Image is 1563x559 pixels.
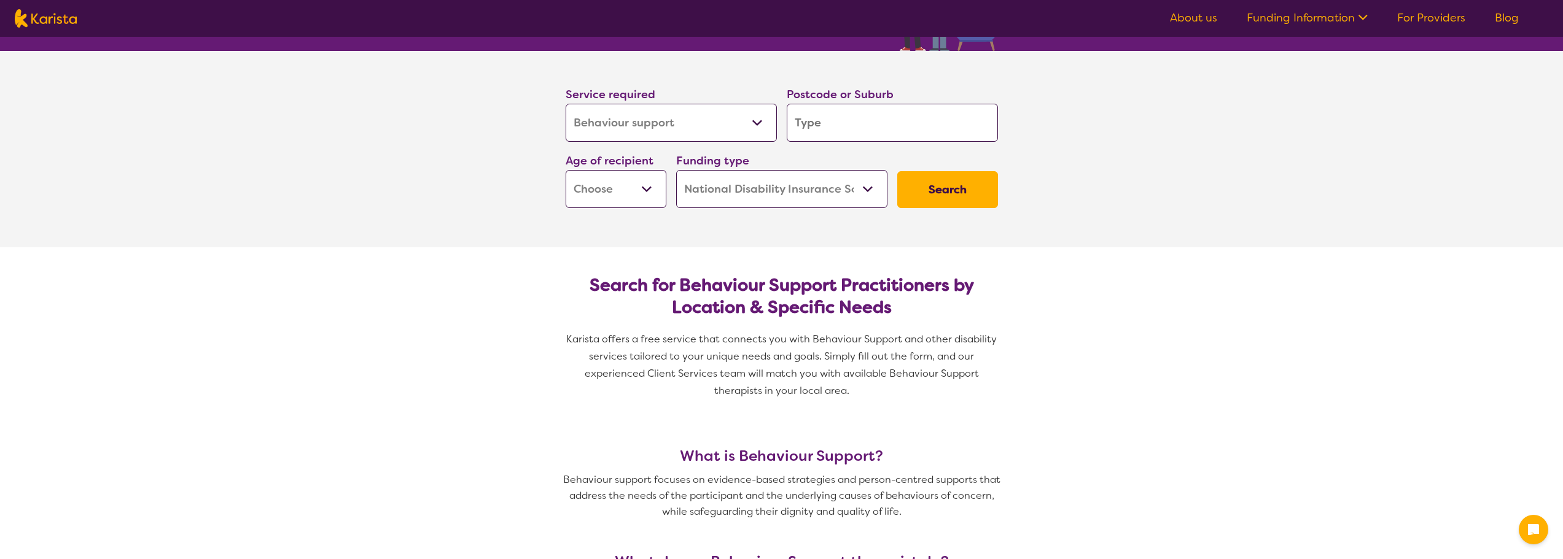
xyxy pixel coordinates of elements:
[676,153,749,168] label: Funding type
[575,274,988,318] h2: Search for Behaviour Support Practitioners by Location & Specific Needs
[897,171,998,208] button: Search
[561,331,1003,399] p: Karista offers a free service that connects you with Behaviour Support and other disability servi...
[1170,10,1217,25] a: About us
[566,153,653,168] label: Age of recipient
[561,447,1003,465] h3: What is Behaviour Support?
[1247,10,1368,25] a: Funding Information
[561,472,1003,520] p: Behaviour support focuses on evidence-based strategies and person-centred supports that address t...
[1397,10,1465,25] a: For Providers
[15,9,77,28] img: Karista logo
[1495,10,1519,25] a: Blog
[787,104,998,142] input: Type
[566,87,655,102] label: Service required
[787,87,894,102] label: Postcode or Suburb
